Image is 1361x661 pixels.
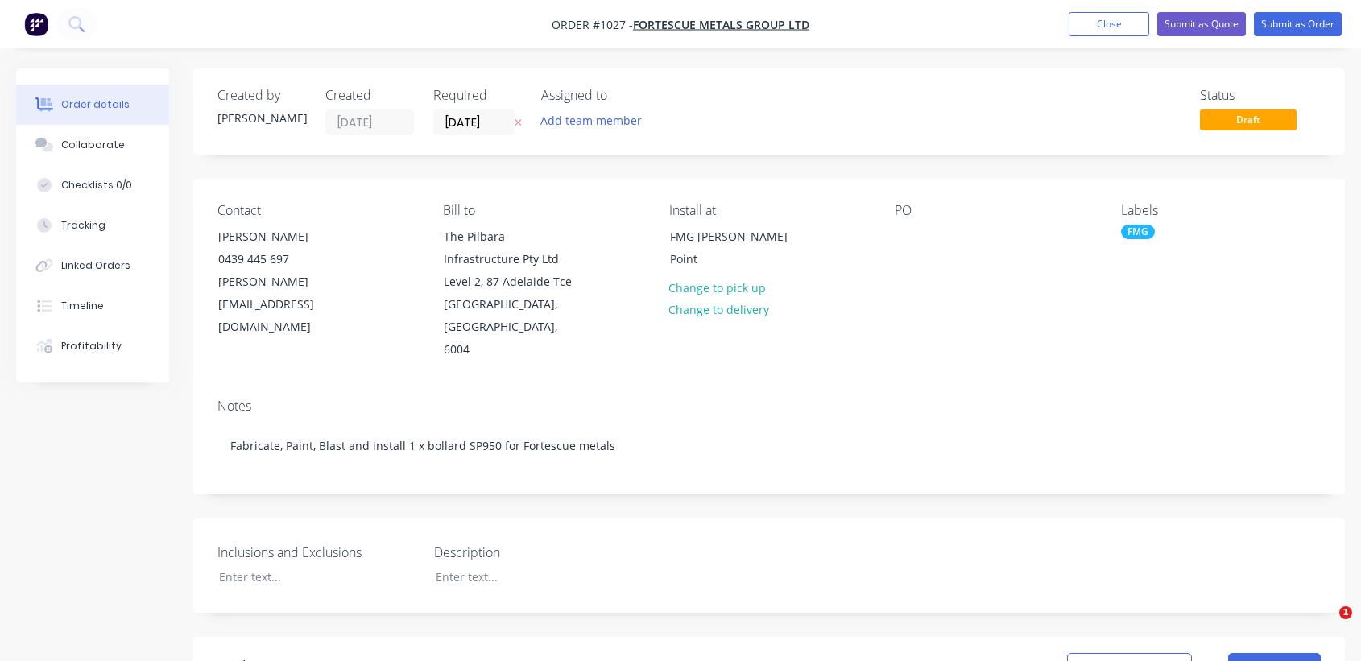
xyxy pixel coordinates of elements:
div: Install at [669,203,869,218]
button: Linked Orders [16,246,169,286]
div: 0439 445 697 [218,248,352,271]
div: Collaborate [61,138,125,152]
button: Submit as Quote [1157,12,1246,36]
div: Linked Orders [61,258,130,273]
iframe: Intercom live chat [1306,606,1345,645]
div: Contact [217,203,417,218]
div: Checklists 0/0 [61,178,132,192]
span: Draft [1200,109,1297,130]
span: 1 [1339,606,1352,619]
div: Fabricate, Paint, Blast and install 1 x bollard SP950 for Fortescue metals [217,421,1321,470]
div: [PERSON_NAME] [218,225,352,248]
div: Notes [217,399,1321,414]
div: [PERSON_NAME][EMAIL_ADDRESS][DOMAIN_NAME] [218,271,352,338]
div: Labels [1121,203,1321,218]
div: Status [1200,88,1321,103]
div: FMG [1121,225,1155,239]
div: The Pilbara Infrastructure Pty Ltd Level 2, 87 Adelaide Tce[GEOGRAPHIC_DATA], [GEOGRAPHIC_DATA], ... [430,225,591,361]
div: Assigned to [541,88,702,103]
span: Order #1027 - [552,17,633,32]
div: FMG [PERSON_NAME] Point [656,225,817,276]
a: FORTESCUE METALS GROUP LTD [633,17,809,32]
div: PO [895,203,1094,218]
label: Description [434,543,635,562]
button: Order details [16,85,169,125]
div: The Pilbara Infrastructure Pty Ltd Level 2, 87 Adelaide Tce [444,225,577,293]
div: Bill to [443,203,643,218]
button: Timeline [16,286,169,326]
div: Tracking [61,218,105,233]
button: Change to pick up [660,276,775,298]
img: Factory [24,12,48,36]
button: Collaborate [16,125,169,165]
label: Inclusions and Exclusions [217,543,419,562]
button: Add team member [541,109,651,131]
div: Created [325,88,414,103]
div: [PERSON_NAME]0439 445 697[PERSON_NAME][EMAIL_ADDRESS][DOMAIN_NAME] [205,225,366,339]
button: Add team member [532,109,651,131]
div: FMG [PERSON_NAME] Point [670,225,804,271]
button: Submit as Order [1254,12,1342,36]
div: Timeline [61,299,104,313]
div: Profitability [61,339,122,353]
div: [PERSON_NAME] [217,109,306,126]
div: Required [433,88,522,103]
div: Order details [61,97,130,112]
button: Change to delivery [660,299,778,320]
button: Tracking [16,205,169,246]
button: Checklists 0/0 [16,165,169,205]
button: Close [1069,12,1149,36]
button: Profitability [16,326,169,366]
div: [GEOGRAPHIC_DATA], [GEOGRAPHIC_DATA], 6004 [444,293,577,361]
div: Created by [217,88,306,103]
